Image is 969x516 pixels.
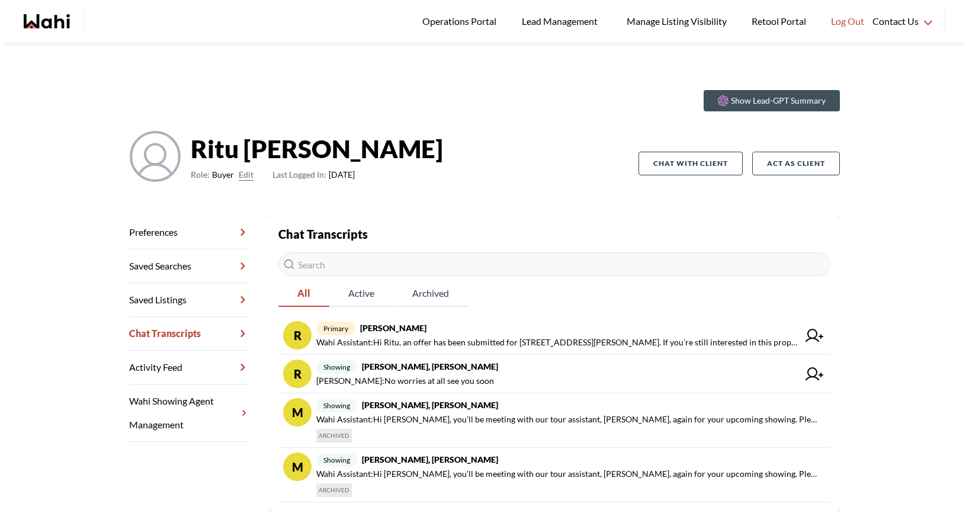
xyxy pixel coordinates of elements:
a: Rprimary[PERSON_NAME]Wahi Assistant:Hi Ritu, an offer has been submitted for [STREET_ADDRESS][PER... [278,316,830,355]
span: ARCHIVED [316,483,352,497]
a: Activity Feed [129,351,250,384]
span: primary [316,322,355,335]
a: Saved Listings [129,283,250,317]
div: R [283,321,312,350]
button: Chat with client [638,152,743,175]
a: Chat Transcripts [129,317,250,351]
span: Log Out [831,14,864,29]
div: M [283,453,312,481]
span: showing [316,453,357,467]
a: Mshowing[PERSON_NAME], [PERSON_NAME]Wahi Assistant:Hi [PERSON_NAME], you’ll be meeting with our t... [278,448,830,502]
div: M [283,398,312,427]
span: Manage Listing Visibility [623,14,730,29]
strong: [PERSON_NAME] [360,323,426,333]
button: All [278,281,329,307]
button: Archived [393,281,468,307]
span: Last Logged In: [272,169,326,180]
a: Mshowing[PERSON_NAME], [PERSON_NAME]Wahi Assistant:Hi [PERSON_NAME], you’ll be meeting with our t... [278,393,830,448]
a: Preferences [129,216,250,249]
button: Act as Client [752,152,840,175]
span: Buyer [212,168,234,182]
span: ARCHIVED [316,429,352,443]
span: Archived [393,281,468,306]
a: Wahi Showing Agent Management [129,384,250,442]
a: Saved Searches [129,249,250,283]
span: [DATE] [272,168,355,182]
strong: Ritu [PERSON_NAME] [191,131,443,166]
strong: Chat Transcripts [278,227,368,241]
button: Show Lead-GPT Summary [704,90,840,111]
div: R [283,360,312,388]
span: showing [316,360,357,374]
span: Active [329,281,393,306]
strong: [PERSON_NAME], [PERSON_NAME] [362,361,498,371]
span: [PERSON_NAME] : No worries at all see you soon [316,374,494,388]
p: Show Lead-GPT Summary [731,95,826,107]
strong: [PERSON_NAME], [PERSON_NAME] [362,400,498,410]
span: All [278,281,329,306]
span: Role: [191,168,210,182]
button: Edit [239,168,254,182]
a: Wahi homepage [24,14,70,28]
input: Search [278,252,830,276]
span: Wahi Assistant : Hi [PERSON_NAME], you’ll be meeting with our tour assistant, [PERSON_NAME], agai... [316,412,821,427]
span: showing [316,399,357,412]
span: Operations Portal [422,14,500,29]
button: Active [329,281,393,307]
span: Retool Portal [752,14,810,29]
span: Wahi Assistant : Hi [PERSON_NAME], you’ll be meeting with our tour assistant, [PERSON_NAME], agai... [316,467,821,481]
span: Lead Management [522,14,602,29]
span: Wahi Assistant : Hi Ritu, an offer has been submitted for [STREET_ADDRESS][PERSON_NAME]. If you’r... [316,335,798,350]
a: Rshowing[PERSON_NAME], [PERSON_NAME][PERSON_NAME]:No worries at all see you soon [278,355,830,393]
strong: [PERSON_NAME], [PERSON_NAME] [362,454,498,464]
